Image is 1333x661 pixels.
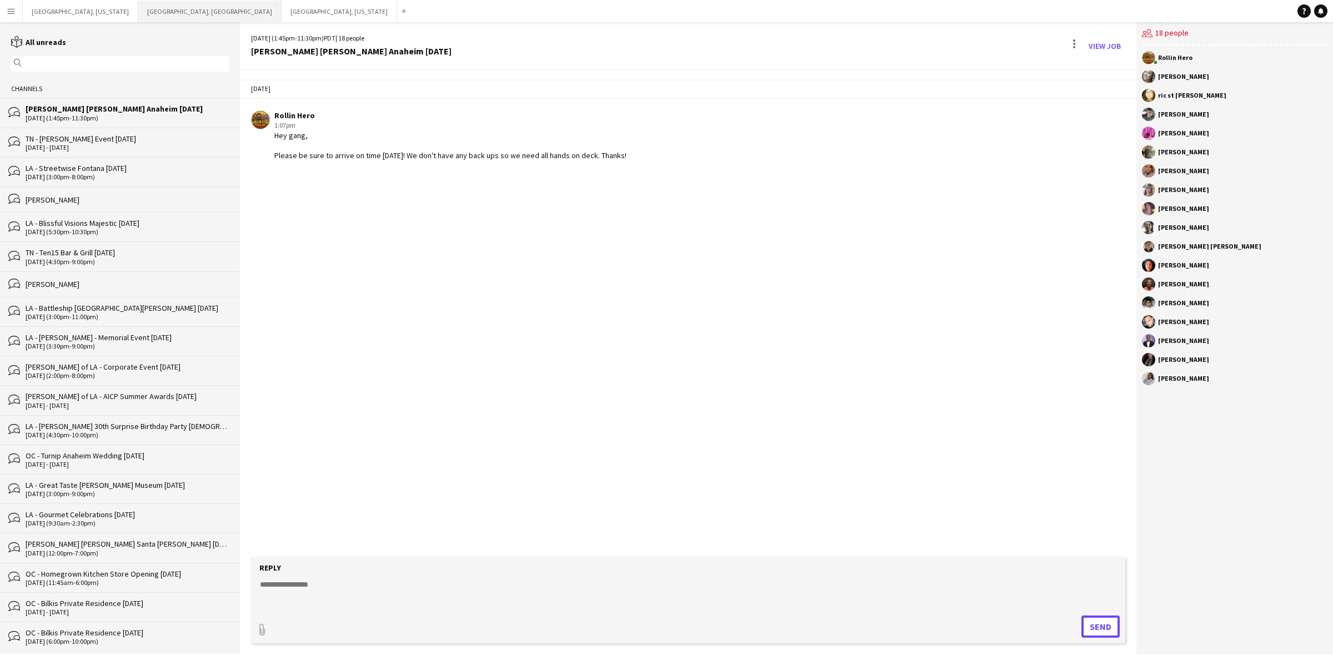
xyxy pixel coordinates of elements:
[1158,243,1261,250] div: [PERSON_NAME] [PERSON_NAME]
[26,303,229,313] div: LA - Battleship [GEOGRAPHIC_DATA][PERSON_NAME] [DATE]
[26,608,229,616] div: [DATE] - [DATE]
[274,110,627,120] div: Rollin Hero
[1158,168,1209,174] div: [PERSON_NAME]
[26,279,229,289] div: [PERSON_NAME]
[26,228,229,236] div: [DATE] (5:30pm-10:30pm)
[26,569,229,579] div: OC - Homegrown Kitchen Store Opening [DATE]
[1142,22,1327,46] div: 18 people
[26,598,229,608] div: OC - Bilkis Private Residence [DATE]
[324,34,335,42] span: PDT
[282,1,397,22] button: [GEOGRAPHIC_DATA], [US_STATE]
[251,33,452,43] div: [DATE] (1:45pm-11:30pm) | 18 people
[26,104,229,114] div: [PERSON_NAME] [PERSON_NAME] Anaheim [DATE]
[1158,356,1209,363] div: [PERSON_NAME]
[1158,130,1209,137] div: [PERSON_NAME]
[26,628,229,638] div: OC - Bilkis Private Residence [DATE]
[1158,224,1209,231] div: [PERSON_NAME]
[274,120,627,130] div: 1:07pm
[26,114,229,122] div: [DATE] (1:45pm-11:30pm)
[1158,92,1226,99] div: ric st [PERSON_NAME]
[26,163,229,173] div: LA - Streetwise Fontana [DATE]
[23,1,138,22] button: [GEOGRAPHIC_DATA], [US_STATE]
[274,130,627,161] div: Hey gang, Please be sure to arrive on time [DATE]! We don't have any back ups so we need all hand...
[1081,615,1120,638] button: Send
[26,421,229,431] div: LA - [PERSON_NAME] 30th Surprise Birthday Party [DEMOGRAPHIC_DATA]
[1084,37,1125,55] a: View Job
[26,173,229,181] div: [DATE] (3:00pm-8:00pm)
[26,313,229,321] div: [DATE] (3:00pm-11:00pm)
[1158,205,1209,212] div: [PERSON_NAME]
[26,362,229,372] div: [PERSON_NAME] of LA - Corporate Event [DATE]
[26,258,229,266] div: [DATE] (4:30pm-9:00pm)
[1158,300,1209,306] div: [PERSON_NAME]
[26,519,229,527] div: [DATE] (9:30am-2:30pm)
[1158,281,1209,287] div: [PERSON_NAME]
[259,563,281,573] label: Reply
[26,579,229,587] div: [DATE] (11:45am-6:00pm)
[26,391,229,401] div: [PERSON_NAME] of LA - AICP Summer Awards [DATE]
[26,218,229,228] div: LA - Blissful Visions Majestic [DATE]
[11,37,66,47] a: All unreads
[1158,73,1209,80] div: [PERSON_NAME]
[26,342,229,350] div: [DATE] (3:30pm-9:00pm)
[26,461,229,468] div: [DATE] - [DATE]
[26,372,229,380] div: [DATE] (2:00pm-8:00pm)
[1158,375,1209,382] div: [PERSON_NAME]
[26,451,229,461] div: OC - Turnip Anaheim Wedding [DATE]
[26,638,229,645] div: [DATE] (6:00pm-10:00pm)
[26,402,229,410] div: [DATE] - [DATE]
[1158,149,1209,155] div: [PERSON_NAME]
[251,46,452,56] div: [PERSON_NAME] [PERSON_NAME] Anaheim [DATE]
[26,549,229,557] div: [DATE] (12:00pm-7:00pm)
[26,134,229,144] div: TN - [PERSON_NAME] Event [DATE]
[240,79,1136,98] div: [DATE]
[26,144,229,152] div: [DATE] - [DATE]
[26,195,229,205] div: [PERSON_NAME]
[26,248,229,258] div: TN - Ten15 Bar & Grill [DATE]
[26,332,229,342] div: LA - [PERSON_NAME] - Memorial Event [DATE]
[1158,262,1209,269] div: [PERSON_NAME]
[1158,54,1192,61] div: Rollin Hero
[26,509,229,519] div: LA - Gourmet Celebrations [DATE]
[1158,319,1209,325] div: [PERSON_NAME]
[1158,337,1209,344] div: [PERSON_NAME]
[1158,111,1209,118] div: [PERSON_NAME]
[1158,186,1209,193] div: [PERSON_NAME]
[26,431,229,439] div: [DATE] (4:30pm-10:00pm)
[26,490,229,498] div: [DATE] (3:00pm-9:00pm)
[26,480,229,490] div: LA - Great Taste [PERSON_NAME] Museum [DATE]
[138,1,282,22] button: [GEOGRAPHIC_DATA], [GEOGRAPHIC_DATA]
[26,539,229,549] div: [PERSON_NAME] [PERSON_NAME] Santa [PERSON_NAME] [DATE]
